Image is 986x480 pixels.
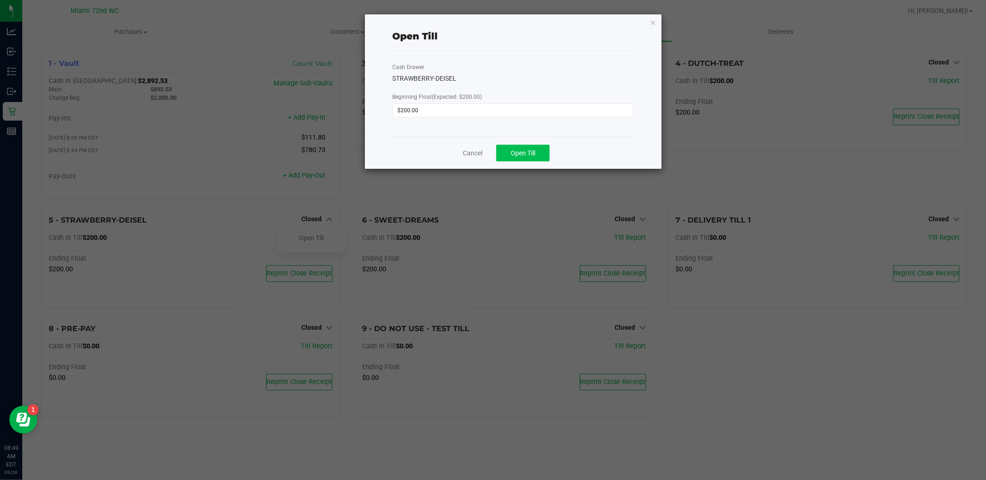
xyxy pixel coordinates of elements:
[9,406,37,434] iframe: Resource center
[393,74,634,83] div: STRAWBERRY-DEISEL
[463,148,482,158] a: Cancel
[393,94,482,100] span: Beginning Float
[511,149,535,157] span: Open Till
[393,29,438,43] div: Open Till
[496,145,550,161] button: Open Till
[27,404,39,416] iframe: Resource center unread badge
[432,94,482,100] span: (Expected: $200.00)
[393,63,425,71] label: Cash Drawer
